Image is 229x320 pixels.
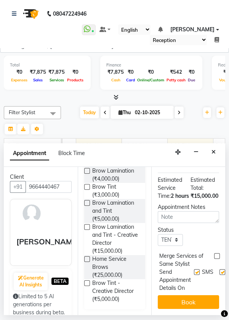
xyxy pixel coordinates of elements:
span: Estimated Service Time: [158,176,182,199]
span: Online/Custom [136,78,165,82]
div: ₹0 [136,68,165,76]
a: 12:00 PM [122,140,149,151]
span: SMS [202,268,213,292]
span: Filter Stylist [9,109,35,115]
span: BETA [51,278,68,285]
span: Home Service Brows (₹25,000.00) [92,255,139,279]
span: Estimated Total: [191,176,215,191]
div: Client [10,173,72,181]
span: Card [125,78,136,82]
span: Merge Services of Same Stylist [159,252,211,268]
span: Cash [110,78,122,82]
span: Brow Tint - Creative Director (₹5,000.00) [92,279,139,303]
button: +91 [10,181,26,193]
a: 11:00 AM [76,140,104,151]
input: 2025-10-02 [133,107,171,118]
span: Due [187,78,196,82]
img: avatar [21,202,43,225]
div: Total [10,62,85,68]
div: ₹0 [10,68,29,76]
span: Brow Lamination and Tint - Creative Director (₹15,000.00) [92,223,139,255]
div: ₹0 [187,68,196,76]
div: Limited to 5 AI generations per business during beta. [13,293,69,317]
a: 1:00 PM [168,140,192,151]
span: Thu [117,110,133,115]
img: logo [19,3,41,24]
span: Expenses [10,78,29,82]
span: Brow Lamination (₹4,000.00) [92,167,139,183]
input: Search by Name/Mobile/Email/Code [26,181,72,193]
span: Brow Tint (₹3,000.00) [92,183,139,199]
div: ₹7,875 [29,68,47,76]
span: Products [66,78,85,82]
div: Finance [106,62,196,68]
div: ₹0 [66,68,85,76]
span: [PERSON_NAME] [170,26,215,34]
span: Petty cash [165,78,187,82]
span: Appointment [10,147,49,160]
div: ₹542 [165,68,187,76]
span: Today [80,107,99,118]
span: 2 hours [171,192,189,199]
span: Send Appointment Details On [159,268,191,292]
span: ₹15,000.00 [191,192,218,199]
span: Brow Lamination and Tint (₹5,000.00) [92,199,139,223]
button: Generate AI Insights [14,273,48,290]
div: Appointment Notes [158,203,219,211]
div: ₹7,875 [47,68,66,76]
div: ₹7,875 [106,68,125,76]
span: Block Time [58,150,85,157]
div: Status [158,226,183,234]
div: ₹0 [125,68,136,76]
b: 08047224946 [53,3,86,24]
span: Services [48,78,65,82]
button: Book [158,295,219,309]
button: Close [208,146,219,158]
span: Sales [32,78,44,82]
div: [PERSON_NAME] [16,236,80,247]
span: Stylist [7,142,23,149]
